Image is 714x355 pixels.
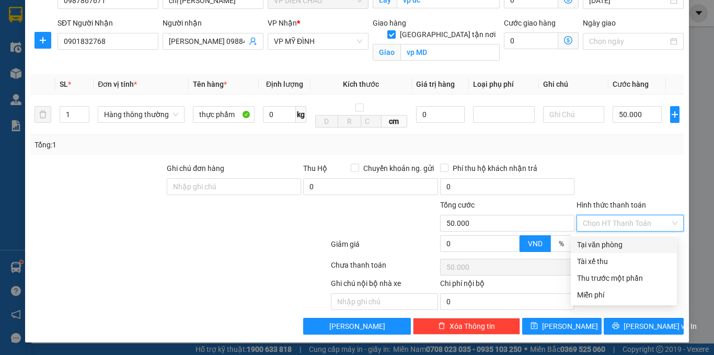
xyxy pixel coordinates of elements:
button: plus [670,106,680,123]
span: Định lượng [266,80,303,88]
input: C [361,115,382,128]
div: Chưa thanh toán [330,259,439,278]
input: Ghi chú đơn hàng [167,178,301,195]
span: kg [296,106,306,123]
span: Tổng cước [440,201,475,209]
span: Giá trị hàng [416,80,455,88]
div: Chi phí nội bộ [440,278,574,293]
span: VP MỸ ĐÌNH [274,33,362,49]
th: Loại phụ phí [469,74,539,95]
input: D [315,115,338,128]
span: Tên hàng [193,80,227,88]
span: cm [382,115,407,128]
input: Cước giao hàng [504,32,558,49]
span: Đơn vị tính [98,80,137,88]
input: Ngày giao [589,36,668,47]
span: plus [35,36,51,44]
span: [PERSON_NAME] [542,320,598,332]
span: printer [612,322,619,330]
span: save [531,322,538,330]
span: SL [60,80,68,88]
input: Nhập ghi chú [331,293,438,310]
label: Ghi chú đơn hàng [167,164,224,173]
div: SĐT Người Nhận [57,17,158,29]
span: [GEOGRAPHIC_DATA], [GEOGRAPHIC_DATA] ↔ [GEOGRAPHIC_DATA] [36,44,121,72]
span: Kích thước [343,80,379,88]
span: dollar-circle [564,36,572,44]
div: Người nhận [163,17,263,29]
input: Giao tận nơi [400,44,500,61]
span: VND [528,239,543,248]
span: plus [671,110,679,119]
span: DC1408253161 [126,67,189,78]
input: 0 [416,106,465,123]
label: Cước giao hàng [504,19,556,27]
span: Thu Hộ [303,164,327,173]
span: [PERSON_NAME] và In [624,320,697,332]
span: user-add [249,37,257,45]
label: Ngày giao [583,19,616,27]
span: Giao [373,44,400,61]
div: Tài xế thu [577,256,671,267]
span: Chuyển khoản ng. gửi [359,163,438,174]
span: Xóa Thông tin [450,320,495,332]
span: Cước hàng [613,80,649,88]
span: Giao hàng [373,19,406,27]
input: VD: Bàn, Ghế [193,106,255,123]
img: logo [6,37,33,88]
div: Tại văn phòng [577,239,671,250]
div: Thu trước một phần [577,272,671,284]
div: Ghi chú nội bộ nhà xe [331,278,438,293]
button: delete [34,106,51,123]
th: Ghi chú [539,74,608,95]
span: Hàng thông thường [104,107,178,122]
strong: CHUYỂN PHÁT NHANH AN PHÚ QUÝ [42,8,117,42]
span: VP Nhận [268,19,297,27]
label: Hình thức thanh toán [577,201,646,209]
button: save[PERSON_NAME] [522,318,602,335]
span: % [559,239,564,248]
strong: PHIẾU GỬI HÀNG [37,74,122,85]
span: Phí thu hộ khách nhận trả [448,163,542,174]
div: Miễn phí [577,289,671,301]
button: [PERSON_NAME] [303,318,410,335]
span: [GEOGRAPHIC_DATA] tận nơi [396,29,500,40]
button: printer[PERSON_NAME] và In [604,318,684,335]
span: [PERSON_NAME] [329,320,385,332]
div: Tổng: 1 [34,139,277,151]
div: Giảm giá [330,238,439,257]
input: R [338,115,361,128]
button: plus [34,32,51,49]
button: deleteXóa Thông tin [413,318,520,335]
input: Ghi Chú [543,106,604,123]
span: delete [438,322,445,330]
